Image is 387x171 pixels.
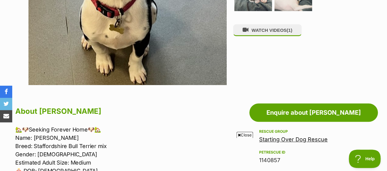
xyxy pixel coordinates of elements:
[45,140,342,168] iframe: Advertisement
[259,129,368,134] div: Rescue group
[249,103,378,122] a: Enquire about [PERSON_NAME]
[349,150,381,168] iframe: Help Scout Beacon - Open
[15,105,230,118] h2: About [PERSON_NAME]
[259,136,328,143] a: Starting Over Dog Rescue
[236,132,253,138] span: Close
[287,28,292,33] span: (1)
[233,24,302,36] button: WATCH VIDEOS(1)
